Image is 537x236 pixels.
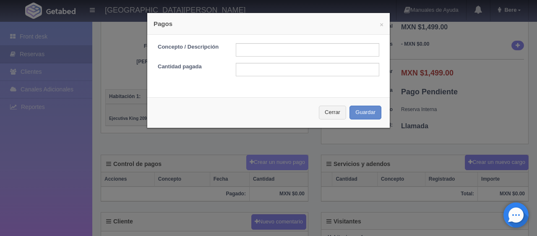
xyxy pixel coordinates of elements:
[349,106,381,119] button: Guardar
[151,63,229,71] label: Cantidad pagada
[380,21,383,28] button: ×
[151,43,229,51] label: Concepto / Descripción
[319,106,346,119] button: Cerrar
[154,19,383,28] h4: Pagos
